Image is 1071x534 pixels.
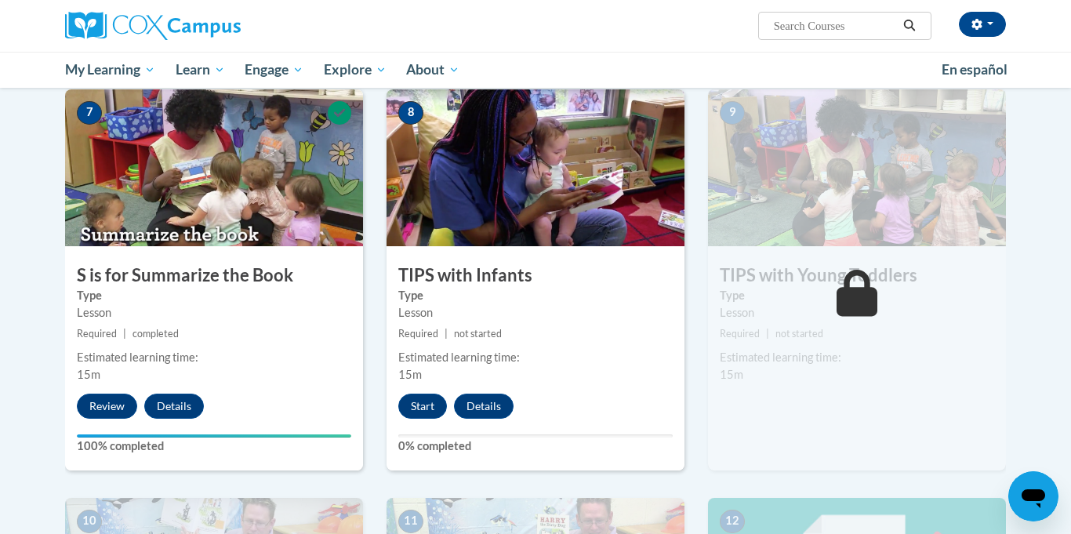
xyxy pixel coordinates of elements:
[454,394,514,419] button: Details
[720,101,745,125] span: 9
[398,101,423,125] span: 8
[931,53,1018,86] a: En español
[77,394,137,419] button: Review
[398,394,447,419] button: Start
[775,328,823,340] span: not started
[314,52,397,88] a: Explore
[720,510,745,533] span: 12
[65,89,363,246] img: Course Image
[1008,471,1058,521] iframe: Button to launch messaging window
[77,368,100,381] span: 15m
[398,438,673,455] label: 0% completed
[123,328,126,340] span: |
[176,60,225,79] span: Learn
[398,368,422,381] span: 15m
[133,328,179,340] span: completed
[144,394,204,419] button: Details
[708,89,1006,246] img: Course Image
[77,101,102,125] span: 7
[398,328,438,340] span: Required
[720,328,760,340] span: Required
[398,349,673,366] div: Estimated learning time:
[398,510,423,533] span: 11
[387,263,684,288] h3: TIPS with Infants
[234,52,314,88] a: Engage
[77,349,351,366] div: Estimated learning time:
[42,52,1029,88] div: Main menu
[454,328,502,340] span: not started
[77,510,102,533] span: 10
[942,61,1007,78] span: En español
[324,60,387,79] span: Explore
[77,438,351,455] label: 100% completed
[77,304,351,321] div: Lesson
[245,60,303,79] span: Engage
[406,60,459,79] span: About
[708,263,1006,288] h3: TIPS with Young Toddlers
[65,60,155,79] span: My Learning
[720,287,994,304] label: Type
[959,12,1006,37] button: Account Settings
[77,328,117,340] span: Required
[55,52,165,88] a: My Learning
[720,304,994,321] div: Lesson
[65,12,241,40] img: Cox Campus
[65,12,363,40] a: Cox Campus
[65,263,363,288] h3: S is for Summarize the Book
[398,287,673,304] label: Type
[766,328,769,340] span: |
[720,368,743,381] span: 15m
[445,328,448,340] span: |
[165,52,235,88] a: Learn
[398,304,673,321] div: Lesson
[772,16,898,35] input: Search Courses
[77,434,351,438] div: Your progress
[77,287,351,304] label: Type
[720,349,994,366] div: Estimated learning time:
[898,16,921,35] button: Search
[397,52,470,88] a: About
[387,89,684,246] img: Course Image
